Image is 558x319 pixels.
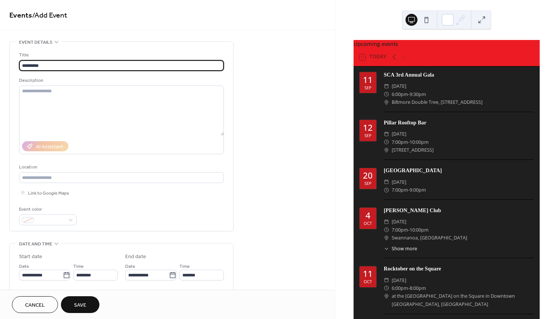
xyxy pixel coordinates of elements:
span: - [408,226,410,234]
span: 7:00pm [392,186,408,194]
div: 12 [363,124,373,132]
div: ​ [384,98,389,106]
div: ​ [384,146,389,154]
span: [DATE] [392,276,406,284]
div: ​ [384,138,389,146]
div: ​ [384,178,389,186]
span: Time [179,263,190,270]
div: End date [125,253,146,261]
span: 6:00pm [392,284,408,292]
div: ​ [384,130,389,138]
span: - [408,186,410,194]
div: Oct [364,221,372,225]
div: [PERSON_NAME] Club [384,207,534,215]
div: Location [19,163,222,171]
div: SCA 3rd Annual Gala [384,71,534,79]
div: Title [19,51,222,59]
button: Save [61,296,99,313]
span: at the [GEOGRAPHIC_DATA] on the Square in Downtown [GEOGRAPHIC_DATA], [GEOGRAPHIC_DATA] [392,292,534,308]
div: Upcoming events [354,40,540,48]
div: ​ [384,234,389,242]
div: Event color [19,205,75,213]
span: Cancel [25,301,45,309]
span: 10:00pm [410,138,429,146]
span: [DATE] [392,218,406,226]
div: Oct [364,279,372,284]
span: 7:00pm [392,138,408,146]
span: - [408,284,410,292]
div: Sep [364,181,372,185]
div: 11 [363,76,373,84]
span: Biltmore Double Tree, [STREET_ADDRESS] [392,98,483,106]
span: 6:00pm [392,90,408,98]
span: Show more [392,245,417,253]
div: 4 [366,211,370,220]
span: Time [73,263,84,270]
div: ​ [384,284,389,292]
div: ​ [384,292,389,300]
a: Events [9,8,32,23]
span: [STREET_ADDRESS] [392,146,434,154]
span: - [408,90,410,98]
span: 9:00pm [410,186,426,194]
div: ​ [384,226,389,234]
span: Event details [19,38,52,46]
div: [GEOGRAPHIC_DATA] [384,167,534,175]
div: ​ [384,276,389,284]
div: ​ [384,82,389,90]
span: 8:00pm [410,284,426,292]
span: Link to Google Maps [28,189,69,197]
button: Cancel [12,296,58,313]
div: 11 [363,270,373,278]
div: ​ [384,218,389,226]
span: 9:30pm [410,90,426,98]
span: - [408,138,410,146]
span: Date [125,263,135,270]
span: Date [19,263,29,270]
span: Date and time [19,240,52,248]
button: ​Show more [384,245,417,253]
span: [DATE] [392,178,406,186]
div: Description [19,77,222,84]
span: Swannanoa, [GEOGRAPHIC_DATA] [392,234,467,242]
div: Start date [19,253,42,261]
span: / Add Event [32,8,67,23]
span: Save [74,301,86,309]
div: ​ [384,186,389,194]
div: Sep [364,133,372,137]
span: 7:00pm [392,226,408,234]
span: [DATE] [392,130,406,138]
div: ​ [384,90,389,98]
span: [DATE] [392,82,406,90]
div: Pillar Rooftop Bar [384,119,534,127]
span: 10:00pm [410,226,429,234]
div: 20 [363,171,373,180]
div: Rocktober on the Square [384,265,534,273]
div: ​ [384,245,389,253]
div: Sep [364,86,372,90]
